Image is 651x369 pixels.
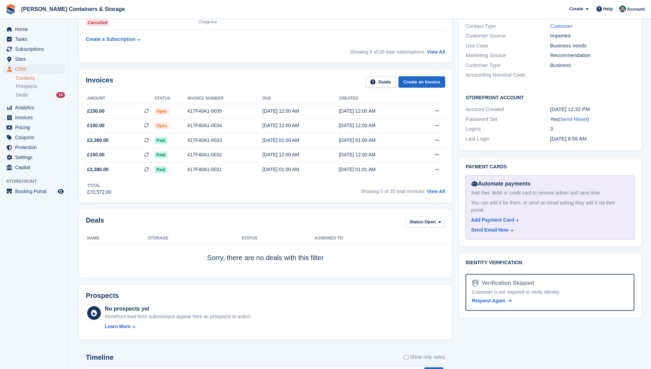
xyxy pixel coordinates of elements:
div: Send Email Now [471,226,509,234]
span: Showing 5 of 20 total subscriptions [350,49,424,55]
a: Contacts [16,75,65,81]
th: Status [242,233,315,244]
a: menu [3,187,65,196]
span: Request Again [472,298,505,303]
span: Create [569,5,583,12]
a: menu [3,123,65,132]
th: Amount [86,93,154,104]
span: Paid [154,137,167,144]
div: Cancelled [86,19,109,26]
a: menu [3,153,65,162]
span: Invoices [15,113,56,122]
a: Add Payment Card [471,216,626,224]
span: £2,380.00 [87,137,108,144]
a: Request Again [472,297,512,304]
button: Status: Open [406,216,445,228]
div: Business [550,61,635,69]
img: Julia Marcham [619,5,626,12]
div: [DATE] 01:00 AM [339,137,415,144]
div: You can add it for them, or send an email asking they add it via their portal. [471,199,629,214]
span: £2,380.00 [87,166,108,173]
span: Coupons [15,133,56,142]
div: Logins [466,125,550,133]
span: Tasks [15,34,56,44]
a: menu [3,34,65,44]
div: Create a Subscription [86,36,136,43]
span: Home [15,24,56,34]
span: Settings [15,153,56,162]
div: Imported [550,32,635,40]
th: Created [339,93,415,104]
span: Prospects [16,83,37,90]
div: [DATE] 12:00 AM [339,151,415,158]
a: Deals 14 [16,91,65,99]
div: Customer is not required to verify identity. [472,289,628,296]
div: Learn More [105,323,130,330]
div: Password Set [466,115,550,123]
a: Preview store [57,187,65,195]
label: Show only notes [404,354,445,361]
div: 3 [550,125,635,133]
h2: Prospects [86,292,119,300]
span: Capital [15,163,56,172]
div: 417F40A1-0035 [187,108,263,115]
th: Due [263,93,339,104]
div: Last Login [466,135,550,143]
div: 417F40A1-0033 [187,137,263,144]
span: Subscriptions [15,44,56,54]
span: Open [154,122,169,129]
th: Status [154,93,187,104]
span: £150.00 [87,108,105,115]
a: Guide [365,76,396,88]
a: menu [3,64,65,74]
div: [DATE] 12:00 AM [263,122,339,129]
div: Chalgrove [198,19,273,25]
div: 417F40A1-0034 [187,122,263,129]
span: Paid [154,152,167,158]
div: [DATE] 12:00 AM [263,108,339,115]
span: Pricing [15,123,56,132]
div: Use Case [466,42,550,50]
div: £70,572.00 [87,189,111,196]
th: Storage [148,233,241,244]
div: [DATE] 12:32 PM [550,105,635,113]
div: Verification Skipped [479,279,534,287]
div: No prospects yet [105,305,252,313]
div: [DATE] 01:00 AM [263,137,339,144]
span: Booking Portal [15,187,56,196]
a: Prospects [16,83,65,90]
span: ( ) [559,116,589,122]
a: menu [3,54,65,64]
a: menu [3,24,65,34]
th: Invoice number [187,93,263,104]
span: Analytics [15,103,56,112]
div: [DATE] 12:00 AM [339,108,415,115]
div: Accounting Nominal Code [466,71,550,79]
span: £150.00 [87,151,105,158]
a: Create an Invoice [398,76,445,88]
h2: Identity verification [466,260,635,266]
a: menu [3,143,65,152]
span: Account [627,6,645,13]
a: Learn More [105,323,252,330]
div: Add their debit or credit card to remove admin and save time. [471,189,629,197]
a: [PERSON_NAME] Containers & Storage [19,3,128,15]
span: Showing 5 of 35 total invoices [361,189,424,194]
th: Name [86,233,148,244]
div: Contact Type [466,22,550,30]
a: Customer [550,23,572,29]
div: [DATE] 01:01 AM [339,166,415,173]
div: Automate payments [471,180,629,188]
a: menu [3,133,65,142]
a: menu [3,163,65,172]
div: Yes [550,115,635,123]
h2: Storefront Account [466,94,635,101]
time: 2025-06-17 07:59:46 UTC [550,136,586,142]
span: Deals [16,92,28,98]
div: Business needs [550,42,635,50]
span: Status: [409,219,425,225]
h2: Invoices [86,76,113,88]
h2: Deals [86,216,104,229]
span: CRM [15,64,56,74]
div: [DATE] 12:00 AM [263,151,339,158]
